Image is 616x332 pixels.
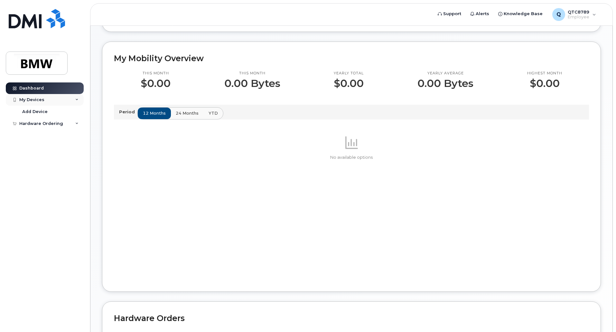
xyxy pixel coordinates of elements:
[114,313,589,323] h2: Hardware Orders
[433,7,466,20] a: Support
[527,78,562,89] p: $0.00
[417,78,473,89] p: 0.00 Bytes
[224,71,280,76] p: This month
[548,8,601,21] div: QTC8789
[443,11,461,17] span: Support
[476,11,489,17] span: Alerts
[334,71,364,76] p: Yearly total
[119,109,137,115] p: Period
[176,110,199,116] span: 24 months
[494,7,547,20] a: Knowledge Base
[224,78,280,89] p: 0.00 Bytes
[568,9,589,14] span: QTC8789
[568,14,589,20] span: Employee
[466,7,494,20] a: Alerts
[141,78,171,89] p: $0.00
[417,71,473,76] p: Yearly average
[209,110,218,116] span: YTD
[334,78,364,89] p: $0.00
[141,71,171,76] p: This month
[504,11,543,17] span: Knowledge Base
[527,71,562,76] p: Highest month
[114,155,589,160] p: No available options
[556,11,561,18] span: Q
[114,53,589,63] h2: My Mobility Overview
[588,304,611,327] iframe: Messenger Launcher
